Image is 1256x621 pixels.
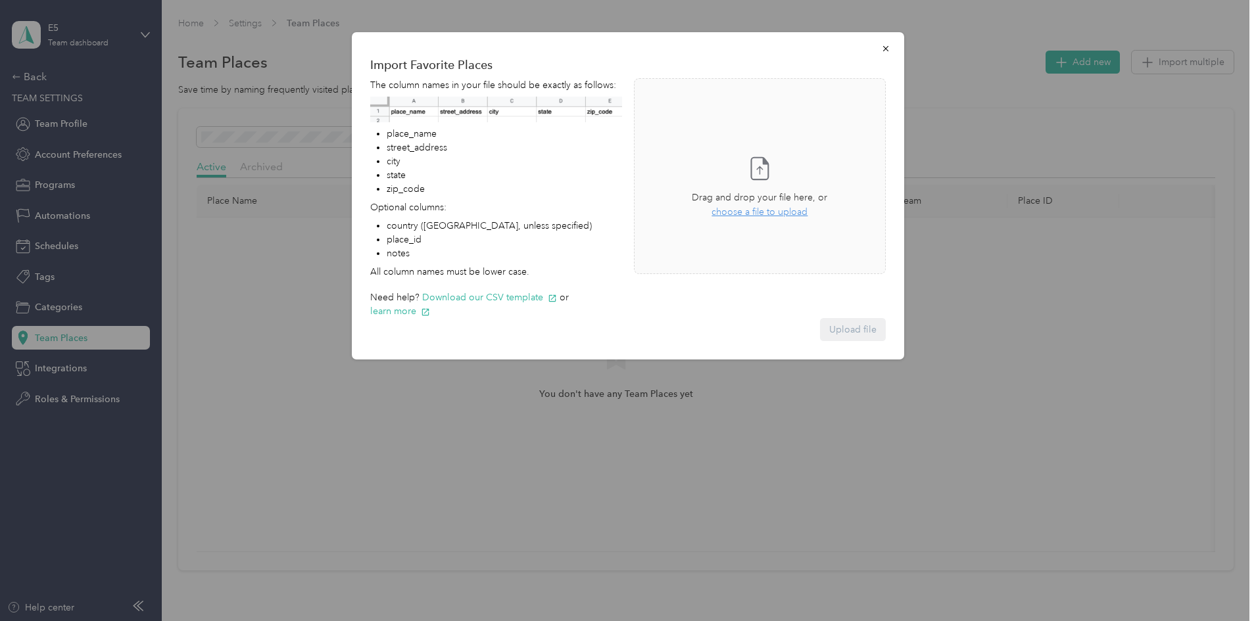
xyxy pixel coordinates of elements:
li: street_address [387,141,623,154]
p: Optional columns: [370,200,622,214]
span: Drag and drop your file here, orchoose a file to upload [635,79,885,296]
span: Drag and drop your file here, or [692,192,827,203]
li: place_name [387,127,623,141]
li: place_id [387,233,623,246]
iframe: Everlance-gr Chat Button Frame [1182,547,1256,621]
li: state [387,168,623,182]
li: notes [387,246,623,260]
li: country ([GEOGRAPHIC_DATA], unless specified) [387,219,623,233]
button: learn more [370,304,430,318]
p: All column names must be lower case. [370,265,622,279]
p: The column names in your file should be exactly as follows: [370,78,622,92]
span: choose a file to upload [712,206,808,218]
div: Need help? or [370,290,622,318]
div: Import Favorite Places [370,58,622,72]
button: Download our CSV template [422,290,557,304]
li: city [387,154,623,168]
img: Bulk Import Team Places example [370,97,622,122]
li: zip_code [387,182,623,196]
